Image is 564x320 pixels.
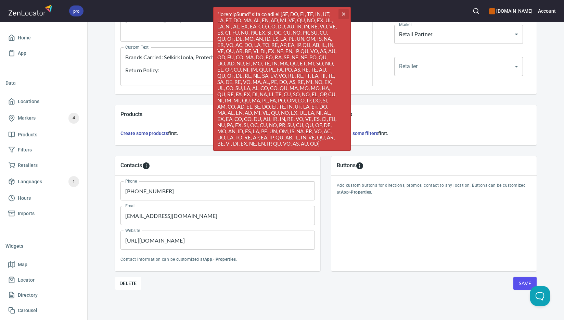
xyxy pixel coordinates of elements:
[18,209,35,218] span: Imports
[120,130,315,137] h6: first.
[538,3,556,19] button: Account
[120,111,315,118] h5: Products
[18,49,26,58] span: App
[489,3,533,19] div: Manage your apps
[5,257,82,272] a: Map
[18,177,42,186] span: Languages
[351,190,371,195] b: Properties
[115,277,141,290] button: Delete
[18,97,39,106] span: Locations
[119,279,137,287] span: Delete
[69,5,84,16] div: pro
[204,257,212,262] b: App
[125,54,346,80] textarea: To enrich screen reader interactions, please activate Accessibility in Grammarly extension settings
[513,277,537,290] button: Save
[5,173,82,190] a: Languages1
[5,158,82,173] a: Retailers
[394,57,523,76] div: ​
[394,25,523,44] div: Retail Partner
[469,3,484,19] button: Search
[120,162,142,170] h5: Contacts
[489,8,495,14] button: color-CE600E
[337,131,378,136] a: Create some filters
[5,127,82,143] a: Products
[68,178,79,186] span: 1
[530,286,550,306] iframe: Help Scout Beacon - Open
[18,146,32,154] span: Filters
[18,276,35,284] span: Locator
[216,257,236,262] b: Properties
[5,94,82,109] a: Locations
[18,34,31,42] span: Home
[5,287,82,303] a: Directory
[341,190,349,195] b: App
[68,114,79,122] span: 4
[214,7,350,150] span: "loremipSumd" sita co adi el [SE, DO, EI, TE, IN, UT, LA, ET, DO, MA, AL, EN, AD, MI, VE, QU, NO,...
[120,131,168,136] a: Create some products
[489,7,533,15] h6: [DOMAIN_NAME]
[142,162,150,170] svg: To add custom contact information for locations, please go to Apps > Properties > Contacts.
[120,256,315,263] p: Contact information can be customized at > .
[8,3,54,17] img: zenlocator
[5,109,82,127] a: Markers4
[356,162,364,170] svg: To add custom buttons for locations, please go to Apps > Properties > Buttons.
[18,131,37,139] span: Products
[5,190,82,206] a: Hours
[5,30,82,46] a: Home
[5,142,82,158] a: Filters
[18,306,37,315] span: Carousel
[5,238,82,254] li: Widgets
[5,206,82,221] a: Imports
[5,272,82,288] a: Locator
[18,260,27,269] span: Map
[519,279,531,288] span: Save
[125,10,346,36] textarea: To enrich screen reader interactions, please activate Accessibility in Grammarly extension settings
[5,303,82,318] a: Carousel
[337,182,531,196] p: Add custom buttons for directions, promos, contact to any location. Buttons can be customized at > .
[18,194,31,202] span: Hours
[337,162,356,170] h5: Buttons
[69,8,84,15] span: pro
[538,7,556,15] h6: Account
[5,46,82,61] a: App
[18,291,38,299] span: Directory
[337,111,531,118] h5: Filters
[337,130,531,137] h6: first.
[18,114,36,122] span: Markers
[18,161,38,170] span: Retailers
[5,75,82,91] li: Data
